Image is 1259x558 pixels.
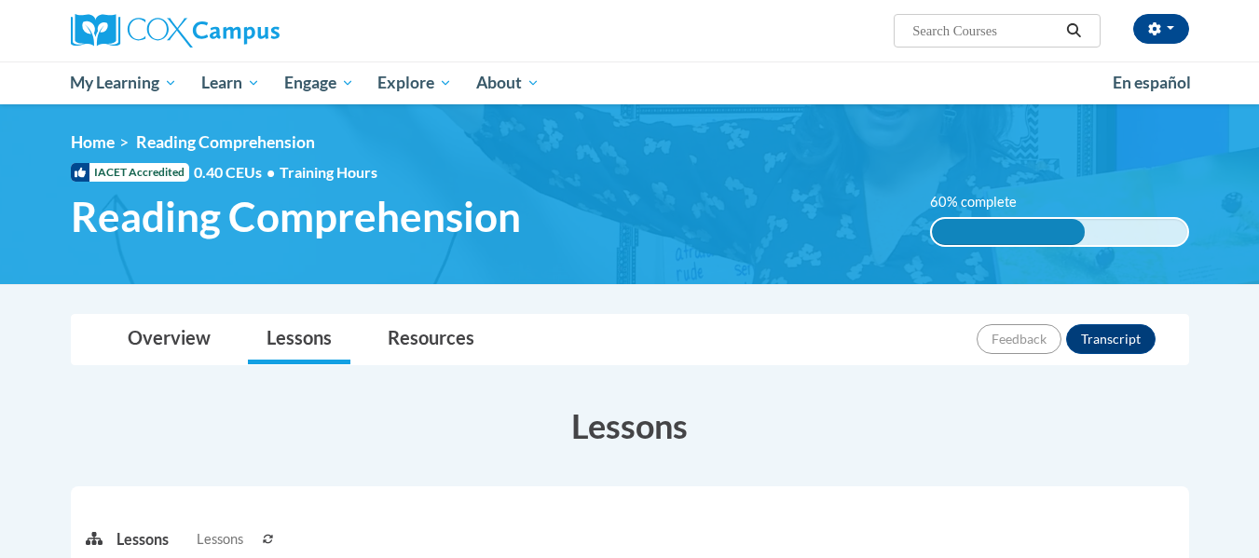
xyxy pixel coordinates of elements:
span: 0.40 CEUs [194,162,280,183]
span: Lessons [197,529,243,550]
a: Explore [365,61,464,104]
span: My Learning [70,72,177,94]
span: Learn [201,72,260,94]
span: About [476,72,540,94]
button: Search [1060,20,1088,42]
span: IACET Accredited [71,163,189,182]
label: 60% complete [930,192,1037,212]
a: My Learning [59,61,190,104]
button: Account Settings [1133,14,1189,44]
div: Main menu [43,61,1217,104]
button: Feedback [977,324,1061,354]
span: En español [1113,73,1191,92]
a: Learn [189,61,272,104]
span: Explore [377,72,452,94]
span: Engage [284,72,354,94]
img: Cox Campus [71,14,280,48]
a: Home [71,132,115,152]
p: Lessons [116,529,169,550]
a: Engage [272,61,366,104]
span: Training Hours [280,163,377,181]
a: Resources [369,315,493,364]
input: Search Courses [910,20,1060,42]
a: About [464,61,552,104]
span: • [267,163,275,181]
div: 60% complete [932,219,1085,245]
h3: Lessons [71,402,1189,449]
button: Transcript [1066,324,1156,354]
a: Cox Campus [71,14,425,48]
a: En español [1101,63,1203,102]
span: Reading Comprehension [136,132,315,152]
span: Reading Comprehension [71,192,521,241]
a: Overview [109,315,229,364]
a: Lessons [248,315,350,364]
